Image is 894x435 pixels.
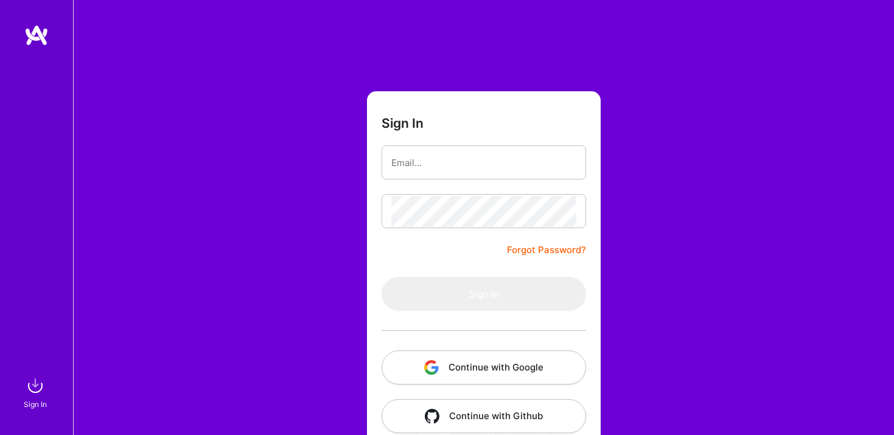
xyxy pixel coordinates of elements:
img: icon [425,409,439,423]
img: icon [424,360,439,375]
input: Email... [391,147,576,178]
a: sign inSign In [26,374,47,411]
button: Continue with Github [382,399,586,433]
button: Sign In [382,277,586,311]
h3: Sign In [382,116,424,131]
div: Sign In [24,398,47,411]
img: logo [24,24,49,46]
img: sign in [23,374,47,398]
button: Continue with Google [382,350,586,385]
a: Forgot Password? [507,243,586,257]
